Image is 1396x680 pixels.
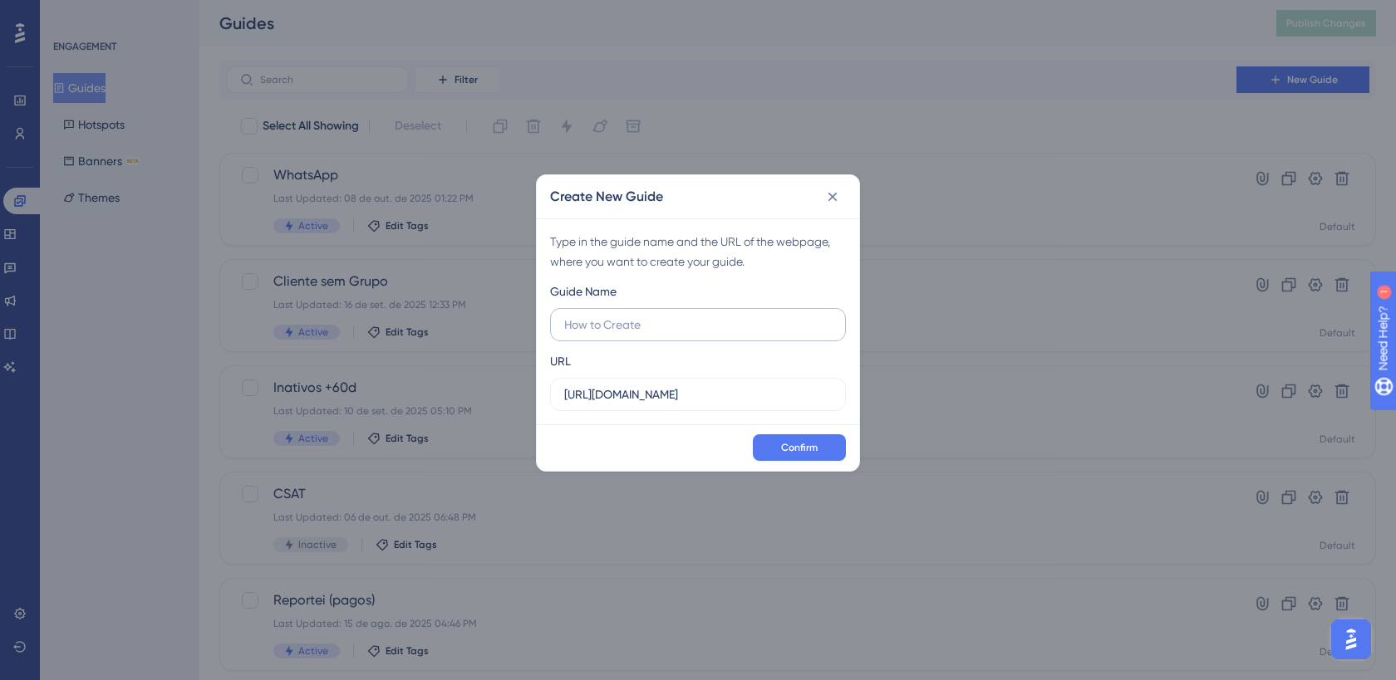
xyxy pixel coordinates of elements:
input: https://www.example.com [564,385,832,404]
span: Need Help? [39,4,104,24]
div: URL [550,351,571,371]
span: Confirm [781,441,818,454]
div: Guide Name [550,281,617,301]
h2: Create New Guide [550,187,663,207]
div: 1 [116,8,120,22]
div: Type in the guide name and the URL of the webpage, where you want to create your guide. [550,232,846,272]
iframe: UserGuiding AI Assistant Launcher [1326,614,1376,664]
input: How to Create [564,316,832,334]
